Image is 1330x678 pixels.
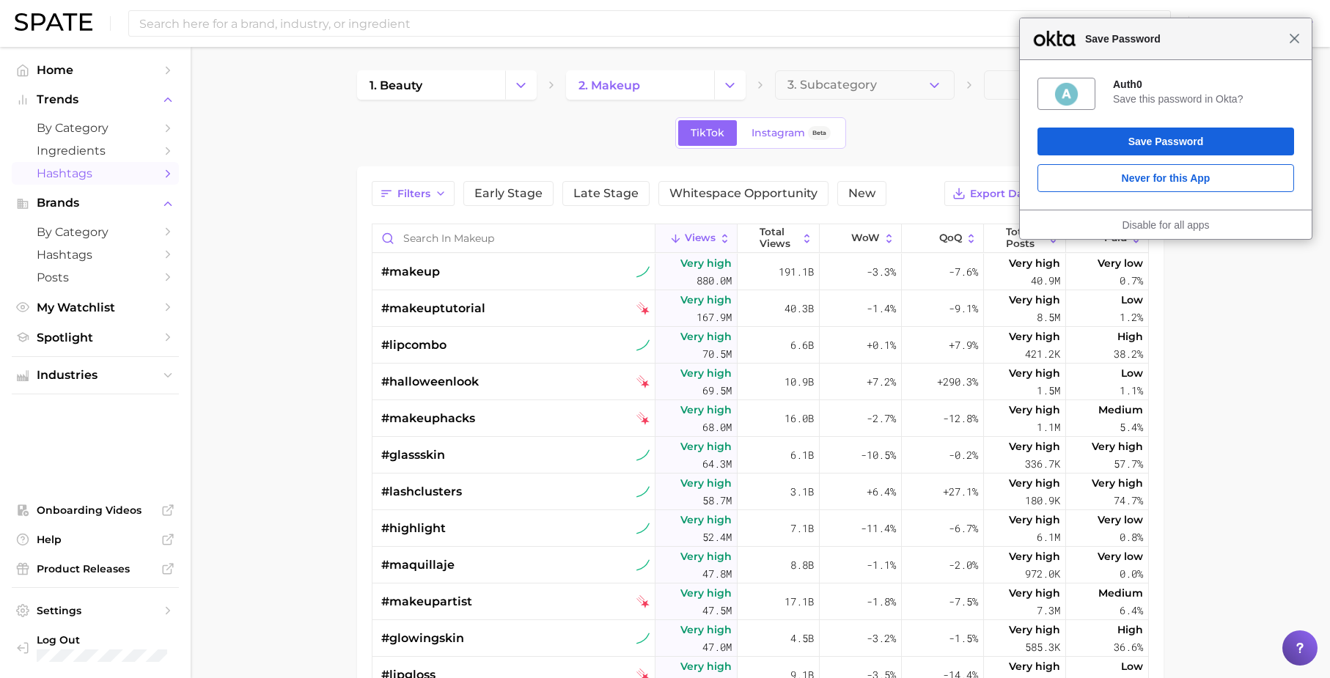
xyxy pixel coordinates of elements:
[787,78,877,92] span: 3. Subcategory
[702,565,732,583] span: 47.8m
[37,504,154,517] span: Onboarding Videos
[12,528,179,550] a: Help
[12,629,179,666] a: Log out. Currently logged in with e-mail emilydy@benefitcosmetics.com.
[1009,364,1060,382] span: Very high
[739,120,843,146] a: InstagramBeta
[949,300,978,317] span: -9.1%
[1009,291,1060,309] span: Very high
[636,302,650,315] img: tiktok falling star
[1037,382,1060,399] span: 1.5m
[680,254,732,272] span: Very high
[785,300,814,317] span: 40.3b
[1098,584,1143,602] span: Medium
[381,483,462,501] span: #lashclusters
[680,364,732,382] span: Very high
[867,630,896,647] span: -3.2%
[1120,602,1143,619] span: 6.4%
[1092,474,1143,492] span: Very high
[12,117,179,139] a: by Category
[1009,438,1060,455] span: Very high
[636,339,650,352] img: tiktok sustained riser
[636,485,650,498] img: tiktok sustained riser
[1025,345,1060,363] span: 421.2k
[680,474,732,492] span: Very high
[1098,548,1143,565] span: Very low
[1117,328,1143,345] span: High
[697,272,732,290] span: 880.0m
[867,593,896,611] span: -1.8%
[680,438,732,455] span: Very high
[372,547,1148,583] button: #maquillajetiktok sustained riserVery high47.8m8.8b-1.1%-2.0%Very high972.0kVery low0.0%
[678,120,737,146] a: TikTok
[372,224,655,252] input: Search in makeup
[867,300,896,317] span: -1.4%
[12,221,179,243] a: by Category
[37,633,201,646] span: Log Out
[655,224,738,253] button: Views
[1025,638,1060,656] span: 585.3k
[37,93,154,106] span: Trends
[372,583,1148,620] button: #makeupartisttiktok falling starVery high47.5m17.1b-1.8%-7.5%Very high7.3mMedium6.4%
[372,474,1148,510] button: #lashclusterstiktok sustained riserVery high58.7m3.1b+6.4%+27.1%Very high180.9kVery high74.7%
[372,620,1148,657] button: #glowingskintiktok sustained riserVery high47.0m4.5b-3.2%-1.5%Very high585.3kHigh36.6%
[37,533,154,546] span: Help
[812,127,826,139] span: Beta
[851,232,880,244] span: WoW
[685,232,716,244] span: Views
[944,181,1059,206] button: Export Data
[372,290,1148,327] button: #makeuptutorialtiktok falling starVery high167.9m40.3b-1.4%-9.1%Very high8.5mLow1.2%
[680,511,732,528] span: Very high
[1120,17,1161,31] span: Search
[37,562,154,575] span: Product Releases
[505,70,537,100] button: Change Category
[12,139,179,162] a: Ingredients
[970,188,1035,200] span: Export Data
[1009,474,1060,492] span: Very high
[1098,254,1143,272] span: Very low
[381,520,446,537] span: #highlight
[760,226,798,249] span: Total Views
[1113,92,1294,106] div: Save this password in Okta?
[790,446,814,464] span: 6.1b
[1120,565,1143,583] span: 0.0%
[1114,492,1143,509] span: 74.7%
[937,373,978,391] span: +290.3%
[573,188,639,199] span: Late Stage
[949,630,978,647] span: -1.5%
[12,59,179,81] a: Home
[37,248,154,262] span: Hashtags
[1009,548,1060,565] span: Very high
[702,528,732,546] span: 52.4m
[1121,291,1143,309] span: Low
[381,263,440,281] span: #makeup
[636,449,650,462] img: tiktok sustained riser
[381,336,447,354] span: #lipcombo
[381,446,445,464] span: #glassskin
[785,593,814,611] span: 17.1b
[566,70,714,100] a: 2. makeup
[902,224,984,253] button: QoQ
[372,327,1148,364] button: #lipcombotiktok sustained riserVery high70.5m6.6b+0.1%+7.9%Very high421.2kHigh38.2%
[381,556,455,574] span: #maquillaje
[1006,226,1044,249] span: Total Posts
[943,483,978,501] span: +27.1%
[370,78,422,92] span: 1. beauty
[752,127,805,139] span: Instagram
[1098,511,1143,528] span: Very low
[697,309,732,326] span: 167.9m
[790,336,814,354] span: 6.6b
[738,224,820,253] button: Total Views
[949,263,978,281] span: -7.6%
[1037,128,1294,155] button: Save Password
[37,121,154,135] span: by Category
[949,336,978,354] span: +7.9%
[37,369,154,382] span: Industries
[790,483,814,501] span: 3.1b
[1009,401,1060,419] span: Very high
[867,336,896,354] span: +0.1%
[1092,438,1143,455] span: Very high
[984,224,1066,253] button: Total Posts
[949,446,978,464] span: -0.2%
[702,455,732,473] span: 64.3m
[12,243,179,266] a: Hashtags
